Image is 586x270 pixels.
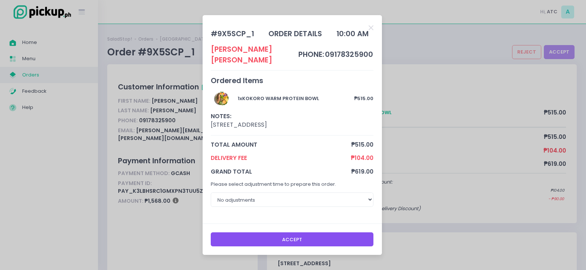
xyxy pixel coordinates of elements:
span: ₱619.00 [351,167,373,176]
button: Close [369,24,373,31]
div: # 9X5SCP_1 [211,28,254,39]
div: 10:00 AM [336,28,369,39]
td: phone: [298,44,325,66]
div: Ordered Items [211,75,373,86]
span: Delivery Fee [211,154,351,162]
span: total amount [211,140,351,149]
div: order details [268,28,322,39]
button: Accept [211,232,373,246]
span: ₱515.00 [351,140,373,149]
span: ₱104.00 [351,154,373,162]
span: grand total [211,167,351,176]
p: Please select adjustment time to prepare this order. [211,181,373,188]
span: 09178325900 [325,49,373,59]
div: [PERSON_NAME] [PERSON_NAME] [211,44,298,66]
